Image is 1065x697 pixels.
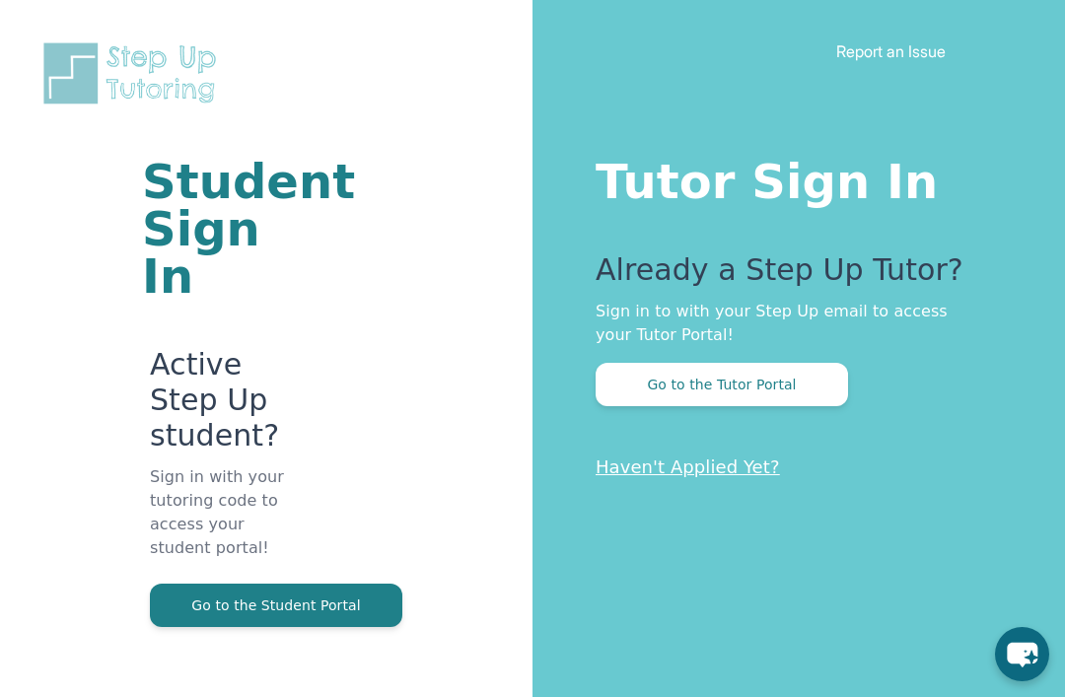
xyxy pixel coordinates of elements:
[995,627,1049,681] button: chat-button
[150,595,402,614] a: Go to the Student Portal
[39,39,229,107] img: Step Up Tutoring horizontal logo
[596,252,986,300] p: Already a Step Up Tutor?
[596,363,848,406] button: Go to the Tutor Portal
[836,41,946,61] a: Report an Issue
[142,158,296,300] h1: Student Sign In
[596,456,780,477] a: Haven't Applied Yet?
[150,465,296,584] p: Sign in with your tutoring code to access your student portal!
[596,375,848,393] a: Go to the Tutor Portal
[596,150,986,205] h1: Tutor Sign In
[596,300,986,347] p: Sign in to with your Step Up email to access your Tutor Portal!
[150,584,402,627] button: Go to the Student Portal
[150,347,296,465] p: Active Step Up student?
